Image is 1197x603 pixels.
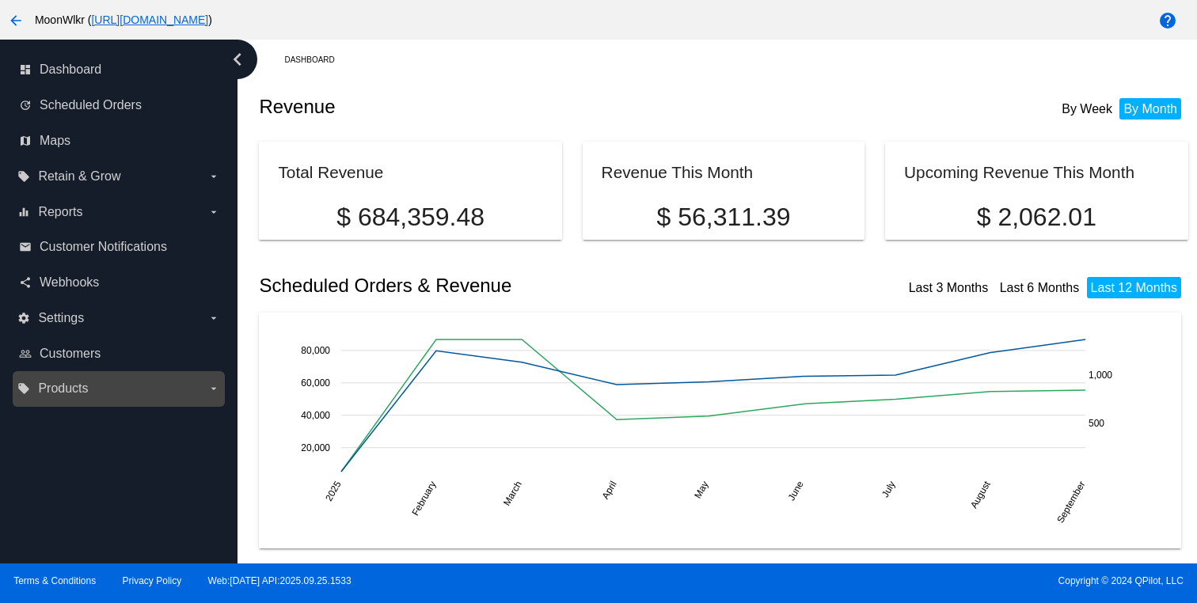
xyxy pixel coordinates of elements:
text: June [786,479,806,502]
i: arrow_drop_down [207,170,220,183]
i: dashboard [19,63,32,76]
i: arrow_drop_down [207,382,220,395]
a: dashboard Dashboard [19,57,220,82]
span: Reports [38,205,82,219]
a: Web:[DATE] API:2025.09.25.1533 [208,575,351,586]
a: update Scheduled Orders [19,93,220,118]
text: May [693,479,711,500]
text: 80,000 [302,344,331,355]
a: Last 3 Months [909,281,989,294]
mat-icon: arrow_back [6,11,25,30]
h2: Revenue This Month [602,163,754,181]
p: $ 56,311.39 [602,203,846,232]
h2: Revenue [259,96,724,118]
i: map [19,135,32,147]
text: July [880,479,898,499]
span: Maps [40,134,70,148]
a: Last 12 Months [1091,281,1177,294]
text: 60,000 [302,377,331,388]
a: people_outline Customers [19,341,220,366]
i: equalizer [17,206,30,218]
i: share [19,276,32,289]
a: Last 6 Months [1000,281,1080,294]
h2: Total Revenue [278,163,383,181]
span: Scheduled Orders [40,98,142,112]
text: 2025 [324,479,344,502]
span: Webhooks [40,275,99,290]
i: update [19,99,32,112]
li: By Month [1119,98,1181,119]
span: MoonWlkr ( ) [35,13,212,26]
p: $ 2,062.01 [904,203,1168,232]
span: Settings [38,311,84,325]
i: arrow_drop_down [207,312,220,324]
text: 20,000 [302,442,331,453]
text: March [501,479,524,507]
mat-icon: help [1158,11,1177,30]
i: chevron_left [225,47,250,72]
i: local_offer [17,170,30,183]
text: 1,000 [1089,370,1112,381]
a: [URL][DOMAIN_NAME] [91,13,208,26]
i: email [19,241,32,253]
h2: Scheduled Orders & Revenue [259,275,724,297]
text: August [968,479,993,510]
i: people_outline [19,347,32,360]
i: settings [17,312,30,324]
a: Terms & Conditions [13,575,96,586]
span: Products [38,381,88,396]
text: 40,000 [302,409,331,420]
span: Copyright © 2024 QPilot, LLC [612,575,1184,586]
a: Dashboard [284,47,348,72]
span: Customer Notifications [40,240,167,254]
i: arrow_drop_down [207,206,220,218]
span: Customers [40,347,101,361]
p: $ 684,359.48 [278,203,542,232]
span: Dashboard [40,63,101,77]
h2: Upcoming Revenue This Month [904,163,1134,181]
text: September [1055,479,1088,525]
a: share Webhooks [19,270,220,295]
a: Privacy Policy [123,575,182,586]
a: map Maps [19,128,220,154]
i: local_offer [17,382,30,395]
text: April [600,479,619,501]
span: Retain & Grow [38,169,120,184]
a: email Customer Notifications [19,234,220,260]
text: February [410,479,439,518]
text: 500 [1089,418,1104,429]
li: By Week [1058,98,1116,119]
